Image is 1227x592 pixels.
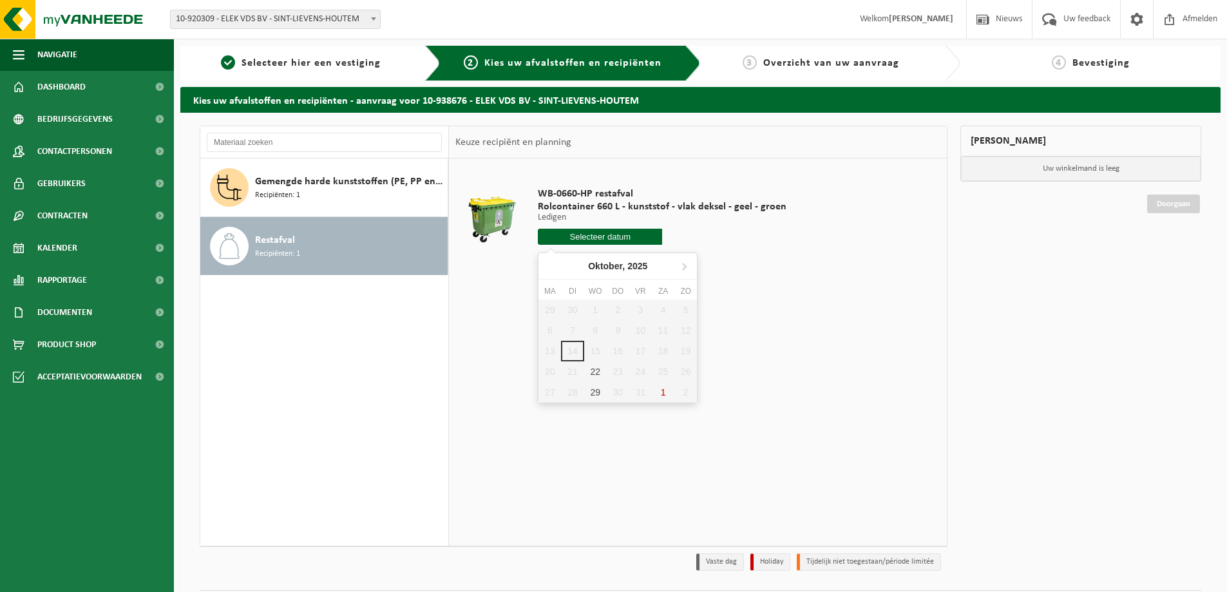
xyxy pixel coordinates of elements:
[961,157,1201,181] p: Uw winkelmand is leeg
[180,87,1221,112] h2: Kies uw afvalstoffen en recipiënten - aanvraag voor 10-938676 - ELEK VDS BV - SINT-LIEVENS-HOUTEM
[200,217,448,275] button: Restafval Recipiënten: 1
[242,58,381,68] span: Selecteer hier een vestiging
[255,174,444,189] span: Gemengde harde kunststoffen (PE, PP en PVC), recycleerbaar (industrieel)
[584,285,607,298] div: wo
[584,361,607,382] div: 22
[538,200,786,213] span: Rolcontainer 660 L - kunststof - vlak deksel - geel - groen
[37,200,88,232] span: Contracten
[449,126,578,158] div: Keuze recipiënt en planning
[1072,58,1130,68] span: Bevestiging
[171,10,380,28] span: 10-920309 - ELEK VDS BV - SINT-LIEVENS-HOUTEM
[37,135,112,167] span: Contactpersonen
[255,189,300,202] span: Recipiënten: 1
[37,296,92,329] span: Documenten
[464,55,478,70] span: 2
[960,126,1201,157] div: [PERSON_NAME]
[652,285,674,298] div: za
[629,285,652,298] div: vr
[37,361,142,393] span: Acceptatievoorwaarden
[187,55,415,71] a: 1Selecteer hier een vestiging
[1052,55,1066,70] span: 4
[37,39,77,71] span: Navigatie
[200,158,448,217] button: Gemengde harde kunststoffen (PE, PP en PVC), recycleerbaar (industrieel) Recipiënten: 1
[696,553,744,571] li: Vaste dag
[538,213,786,222] p: Ledigen
[750,553,790,571] li: Holiday
[1147,195,1200,213] a: Doorgaan
[37,329,96,361] span: Product Shop
[889,14,953,24] strong: [PERSON_NAME]
[538,229,662,245] input: Selecteer datum
[37,167,86,200] span: Gebruikers
[207,133,442,152] input: Materiaal zoeken
[37,264,87,296] span: Rapportage
[484,58,661,68] span: Kies uw afvalstoffen en recipiënten
[221,55,235,70] span: 1
[583,256,652,276] div: Oktober,
[37,232,77,264] span: Kalender
[763,58,899,68] span: Overzicht van uw aanvraag
[538,285,561,298] div: ma
[674,285,697,298] div: zo
[584,382,607,403] div: 29
[538,187,786,200] span: WB-0660-HP restafval
[255,248,300,260] span: Recipiënten: 1
[743,55,757,70] span: 3
[37,103,113,135] span: Bedrijfsgegevens
[561,285,584,298] div: di
[37,71,86,103] span: Dashboard
[797,553,941,571] li: Tijdelijk niet toegestaan/période limitée
[607,285,629,298] div: do
[627,262,647,271] i: 2025
[255,233,295,248] span: Restafval
[170,10,381,29] span: 10-920309 - ELEK VDS BV - SINT-LIEVENS-HOUTEM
